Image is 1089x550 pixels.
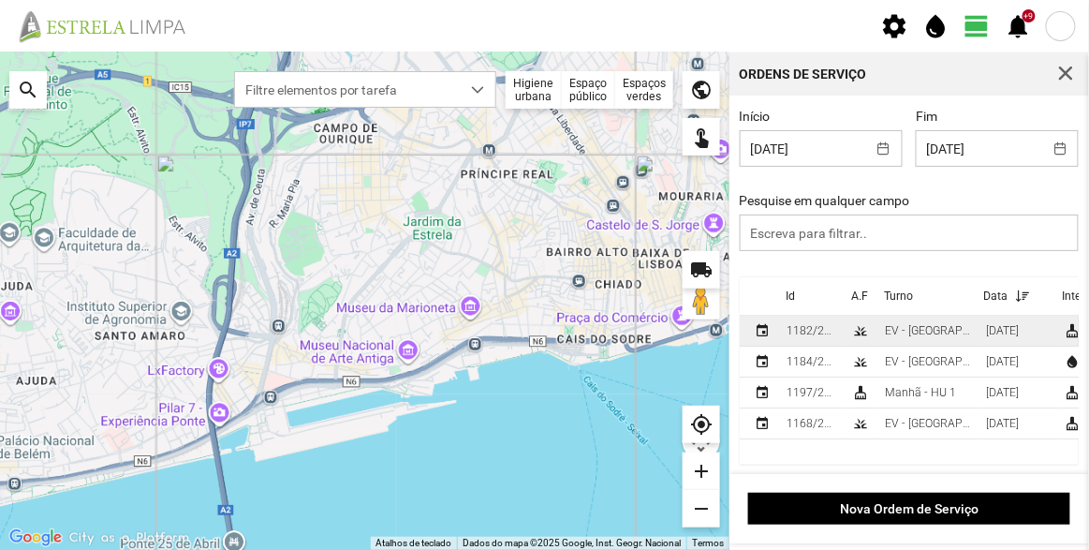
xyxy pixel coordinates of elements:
[885,386,956,399] div: Manhã - HU 1
[853,354,868,369] div: Espaços verdes
[683,406,720,443] div: my_location
[683,71,720,109] div: public
[235,72,460,107] span: Filtre elementos por tarefa
[755,385,770,400] div: Planeada
[748,493,1070,525] button: Nova Ordem de Serviço
[740,193,910,208] label: Pesquise em qualquer campo
[853,416,868,431] div: Espaços verdes
[562,71,615,109] div: Espaço público
[922,12,950,40] span: water_drop
[758,501,1061,516] span: Nova Ordem de Serviço
[986,417,1019,430] div: 22/08/2025
[986,324,1019,337] div: 22/08/2025
[9,71,47,109] div: search
[1065,323,1080,338] div: cleaning_services
[755,323,770,338] div: Planeada
[1065,385,1080,400] div: cleaning_services
[463,538,681,548] span: Dados do mapa ©2025 Google, Inst. Geogr. Nacional
[787,386,837,399] div: 1197/2025
[5,526,66,550] a: Abrir esta área no Google Maps (abre uma nova janela)
[885,355,971,368] div: EV - Equipa A
[881,12,909,40] span: settings
[916,109,937,124] label: Fim
[851,290,868,303] span: Área funcional
[683,453,720,490] div: add
[5,526,66,550] img: Google
[460,72,496,107] div: dropdown trigger
[615,71,673,109] div: Espaços verdes
[986,355,1019,368] div: 22/08/2025
[740,109,771,124] label: Início
[964,12,992,40] span: view_day
[683,282,720,320] button: Arraste o Pegman para o mapa para abrir o Street View
[506,71,562,109] div: Higiene urbana
[1065,354,1080,369] div: water_drop
[740,215,1080,251] input: Escreva para filtrar..
[787,355,837,368] div: 1184/2025
[885,417,971,430] div: EV - Equipa A
[885,324,971,337] div: EV - Equipa A
[986,386,1019,399] div: 22/08/2025
[1065,416,1080,431] div: cleaning_services
[755,416,770,431] div: Planeada
[683,118,720,156] div: touch_app
[375,537,451,550] button: Atalhos de teclado
[884,290,913,303] div: Turno
[787,324,837,337] div: 1182/2025
[683,251,720,289] div: local_shipping
[755,354,770,369] div: Planeada
[853,385,868,400] div: Higiene urbana
[740,67,867,81] div: Ordens de Serviço
[983,290,1008,303] div: Data
[786,290,795,303] div: Id
[692,538,724,548] a: Termos (abre num novo separador)
[13,9,206,43] img: file
[1005,12,1033,40] span: notifications
[1023,9,1036,22] div: +9
[853,323,868,338] div: Espaços verdes
[683,490,720,528] div: remove
[787,417,837,430] div: 1168/2025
